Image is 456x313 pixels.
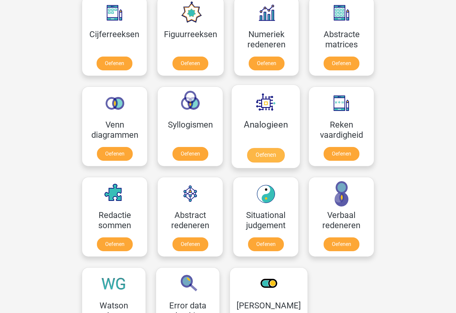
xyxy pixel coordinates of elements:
a: Oefenen [97,147,133,161]
a: Oefenen [324,147,359,161]
a: Oefenen [172,237,208,251]
a: Oefenen [172,147,208,161]
a: Oefenen [249,57,285,70]
a: Oefenen [97,57,132,70]
a: Oefenen [324,237,359,251]
a: Oefenen [248,237,284,251]
a: Oefenen [247,148,285,162]
a: Oefenen [172,57,208,70]
a: Oefenen [97,237,133,251]
a: Oefenen [324,57,359,70]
